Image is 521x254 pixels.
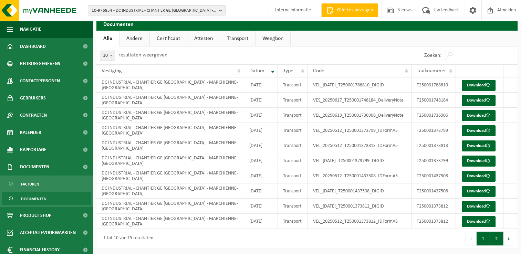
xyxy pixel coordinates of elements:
button: 1 [477,232,490,245]
a: Download [462,140,496,151]
td: VEL_20250613_T250001736906_DeliveryNote [308,108,411,123]
a: Download [462,186,496,197]
span: Contactpersonen [20,72,60,89]
span: Code [313,68,324,74]
span: Rapportage [20,141,46,158]
a: Download [462,95,496,106]
a: Attesten [187,31,220,46]
td: Transport [278,153,308,168]
span: Vestiging [102,68,122,74]
td: DC INDUSTRIAL - CHANTIER GE [GEOGRAPHIC_DATA] - MARCHIENNE-[GEOGRAPHIC_DATA] [96,199,244,214]
h2: Documenten [96,17,518,30]
label: Zoeken: [424,53,441,58]
td: VEL_20250512_T250001373813_IDFormA5 [308,138,411,153]
td: [DATE] [244,108,278,123]
span: Offerte aanvragen [335,7,375,14]
td: T250001736906 [411,108,456,123]
a: Transport [220,31,255,46]
a: Download [462,110,496,121]
a: Andere [119,31,149,46]
td: VEL_20250512_T250001373812_IDFormA5 [308,214,411,229]
a: Download [462,156,496,167]
td: [DATE] [244,199,278,214]
span: Contracten [20,107,47,124]
td: VEL_[DATE]_T250001788810_DIGID [308,77,411,93]
td: T250001373812 [411,214,456,229]
td: DC INDUSTRIAL - CHANTIER GE [GEOGRAPHIC_DATA] - MARCHIENNE-[GEOGRAPHIC_DATA] [96,77,244,93]
td: [DATE] [244,93,278,108]
td: VEL_[DATE]_T250001373812_DIGID [308,199,411,214]
button: 10-976854 - DC INDUSTRIAL - CHANTIER GE [GEOGRAPHIC_DATA] - [GEOGRAPHIC_DATA] [88,5,226,15]
a: Download [462,201,496,212]
a: Download [462,80,496,91]
td: Transport [278,108,308,123]
span: Bedrijfsgegevens [20,55,60,72]
span: 10 [100,51,115,61]
label: Interne informatie [265,5,311,15]
span: Product Shop [20,207,51,224]
span: Acceptatievoorwaarden [20,224,76,241]
span: Documenten [21,192,46,205]
a: Documenten [2,192,91,205]
span: Documenten [20,158,49,176]
td: Transport [278,168,308,183]
span: Gebruikers [20,89,46,107]
td: DC INDUSTRIAL - CHANTIER GE [GEOGRAPHIC_DATA] - MARCHIENNE-[GEOGRAPHIC_DATA] [96,108,244,123]
td: Transport [278,138,308,153]
td: Transport [278,214,308,229]
td: DC INDUSTRIAL - CHANTIER GE [GEOGRAPHIC_DATA] - MARCHIENNE-[GEOGRAPHIC_DATA] [96,153,244,168]
label: resultaten weergeven [118,52,167,58]
td: DC INDUSTRIAL - CHANTIER GE [GEOGRAPHIC_DATA] - MARCHIENNE-[GEOGRAPHIC_DATA] [96,138,244,153]
span: Taaknummer [417,68,446,74]
a: Download [462,125,496,136]
td: T250001373812 [411,199,456,214]
span: Datum [249,68,264,74]
a: Alle [96,31,119,46]
a: Offerte aanvragen [321,3,378,17]
td: [DATE] [244,77,278,93]
td: [DATE] [244,153,278,168]
a: Certificaat [150,31,187,46]
td: DC INDUSTRIAL - CHANTIER GE [GEOGRAPHIC_DATA] - MARCHIENNE-[GEOGRAPHIC_DATA] [96,123,244,138]
td: Transport [278,199,308,214]
a: Download [462,216,496,227]
td: VEL_[DATE]_T250001437508_DIGID [308,183,411,199]
a: Weegbon [256,31,290,46]
button: 2 [490,232,503,245]
td: DC INDUSTRIAL - CHANTIER GE [GEOGRAPHIC_DATA] - MARCHIENNE-[GEOGRAPHIC_DATA] [96,214,244,229]
td: [DATE] [244,138,278,153]
span: Kalender [20,124,41,141]
td: DC INDUSTRIAL - CHANTIER GE [GEOGRAPHIC_DATA] - MARCHIENNE-[GEOGRAPHIC_DATA] [96,168,244,183]
td: [DATE] [244,214,278,229]
span: Dashboard [20,38,46,55]
td: [DATE] [244,123,278,138]
td: Transport [278,77,308,93]
div: 1 tot 10 van 15 resultaten [100,232,153,245]
td: Transport [278,93,308,108]
a: Facturen [2,177,91,190]
td: T250001437508 [411,183,456,199]
td: Transport [278,123,308,138]
td: [DATE] [244,168,278,183]
td: Transport [278,183,308,199]
td: DC INDUSTRIAL - CHANTIER GE [GEOGRAPHIC_DATA] - MARCHIENNE-[GEOGRAPHIC_DATA] [96,183,244,199]
td: DC INDUSTRIAL - CHANTIER GE [GEOGRAPHIC_DATA] - MARCHIENNE-[GEOGRAPHIC_DATA] [96,93,244,108]
td: T250001373799 [411,153,456,168]
td: T250001788810 [411,77,456,93]
td: VES_20250617_T250001748184_DeliveryNote [308,93,411,108]
td: T250001748184 [411,93,456,108]
a: Download [462,171,496,182]
button: Next [503,232,514,245]
span: Type [283,68,293,74]
button: Previous [466,232,477,245]
td: VEL_[DATE]_T250001373799_DIGID [308,153,411,168]
td: T250001437508 [411,168,456,183]
td: T250001373813 [411,138,456,153]
span: 10-976854 - DC INDUSTRIAL - CHANTIER GE [GEOGRAPHIC_DATA] - [GEOGRAPHIC_DATA] [92,6,216,16]
span: Navigatie [20,21,41,38]
td: VEL_20250512_T250001437508_IDFormA5 [308,168,411,183]
td: [DATE] [244,183,278,199]
td: T250001373799 [411,123,456,138]
td: VEL_20250512_T250001373799_IDFormA5 [308,123,411,138]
